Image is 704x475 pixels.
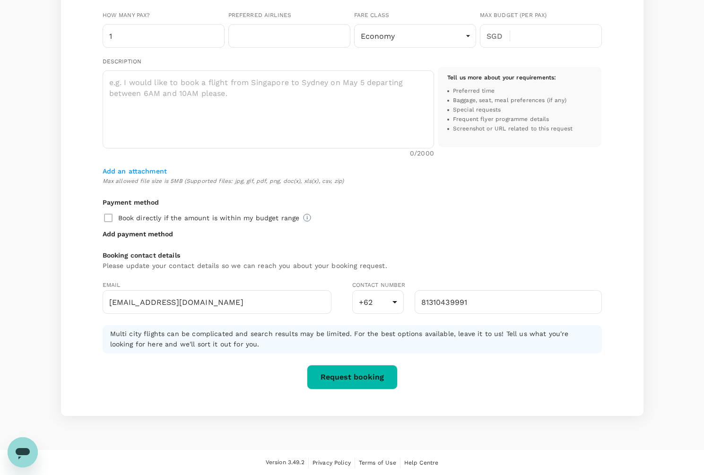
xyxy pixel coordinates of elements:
[480,11,602,20] div: Max Budget (per pax)
[359,458,396,468] a: Terms of Use
[103,11,225,20] div: How many pax?
[103,229,173,239] button: Add payment method
[447,74,556,81] span: Tell us more about your requirements :
[110,329,594,350] h6: Multi city flights can be complicated and search results may be limited. For the best options ava...
[354,24,476,48] div: Economy
[354,11,476,20] div: Fare Class
[453,115,549,124] span: Frequent flyer programme details
[313,458,351,468] a: Privacy Policy
[228,11,350,20] div: Preferred Airlines
[410,148,434,158] p: 0 /2000
[404,459,439,466] span: Help Centre
[453,86,495,96] span: Preferred time
[103,177,602,186] span: Max allowed file size is 5MB (Supported files: jpg, gif, pdf, png, doc(x), xls(x), csv, zip)
[8,437,38,467] iframe: Button to launch messaging window
[352,282,406,288] span: Contact Number
[103,198,602,208] h6: Payment method
[103,250,602,261] h6: Booking contact details
[404,458,439,468] a: Help Centre
[103,261,602,271] h6: Please update your contact details so we can reach you about your booking request.
[103,58,142,65] span: Description
[359,298,373,307] span: +62
[352,290,404,314] div: +62
[453,96,566,105] span: Baggage, seat, meal preferences (if any)
[118,213,300,223] p: Book directly if the amount is within my budget range
[359,459,396,466] span: Terms of Use
[487,31,510,42] p: SGD
[453,124,573,134] span: Screenshot or URL related to this request
[307,365,398,389] button: Request booking
[453,105,501,115] span: Special requests
[103,282,121,288] span: Email
[103,167,167,175] span: Add an attachment
[313,459,351,466] span: Privacy Policy
[266,458,304,467] span: Version 3.49.2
